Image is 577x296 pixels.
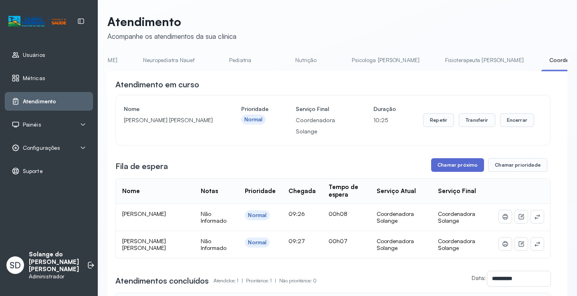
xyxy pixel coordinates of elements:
div: Nome [122,187,140,195]
span: Usuários [23,52,45,58]
span: 00h07 [329,238,347,244]
span: Coordenadora Solange [438,238,475,252]
label: Data: [472,274,486,281]
a: Psicologa [PERSON_NAME] [344,54,428,67]
a: Usuários [12,51,86,59]
span: Painéis [23,121,41,128]
h4: Serviço Final [296,103,346,115]
span: 09:26 [288,210,305,217]
div: Notas [201,187,218,195]
div: Serviço Final [438,187,476,195]
span: SD [10,260,21,270]
span: [PERSON_NAME] [PERSON_NAME] [122,238,166,252]
h3: Fila de espera [115,161,168,172]
p: Coordenadora Solange [296,115,346,137]
span: Não Informado [201,238,226,252]
p: Atendimento [107,14,236,29]
span: Suporte [23,168,43,175]
img: Logotipo do estabelecimento [8,15,66,28]
a: Atendimento [12,97,86,105]
div: Normal [244,116,263,123]
span: 09:27 [288,238,305,244]
div: Serviço Atual [377,187,416,195]
button: Transferir [459,113,495,127]
span: Não Informado [201,210,226,224]
h3: Atendimentos concluídos [115,275,209,286]
h3: Atendimento em curso [115,79,199,90]
h4: Nome [124,103,214,115]
a: Neuropediatra Nauef [135,54,203,67]
p: 10:25 [373,115,396,126]
p: Solange do [PERSON_NAME] [PERSON_NAME] [29,251,79,273]
span: 00h08 [329,210,347,217]
div: Coordenadora Solange [377,238,425,252]
div: Coordenadora Solange [377,210,425,224]
p: [PERSON_NAME] [PERSON_NAME] [124,115,214,126]
button: Encerrar [500,113,534,127]
div: Chegada [288,187,316,195]
a: Fisioterapeuta [PERSON_NAME] [437,54,532,67]
button: Chamar próximo [431,158,484,172]
span: Configurações [23,145,60,151]
p: Não prioritários: 0 [279,275,317,286]
span: [PERSON_NAME] [122,210,166,217]
div: Prioridade [245,187,276,195]
span: | [242,278,243,284]
p: Atendidos: 1 [214,275,246,286]
span: Atendimento [23,98,56,105]
p: Administrador [29,273,79,280]
div: Normal [248,239,266,246]
a: Pediatria [212,54,268,67]
h4: Prioridade [241,103,268,115]
div: Tempo de espera [329,183,364,199]
p: Prioritários: 1 [246,275,279,286]
a: Nutrição [278,54,334,67]
span: | [275,278,276,284]
button: Chamar prioridade [488,158,547,172]
span: Métricas [23,75,45,82]
a: Métricas [12,74,86,82]
button: Repetir [423,113,454,127]
h4: Duração [373,103,396,115]
div: Normal [248,212,266,219]
span: Coordenadora Solange [438,210,475,224]
div: Acompanhe os atendimentos da sua clínica [107,32,236,40]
